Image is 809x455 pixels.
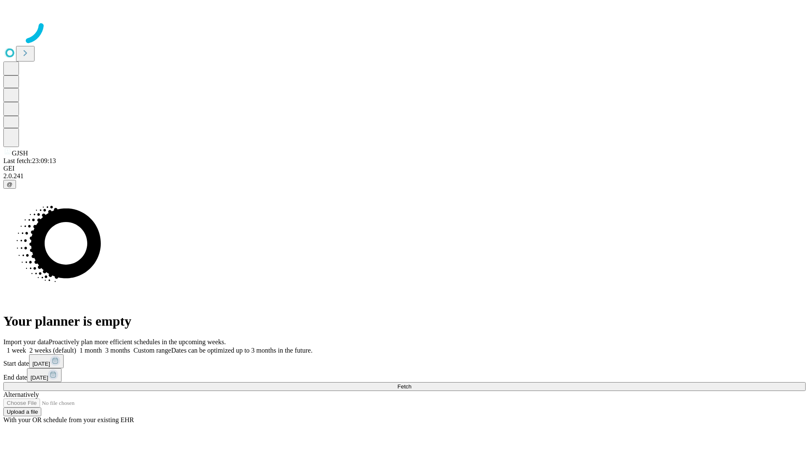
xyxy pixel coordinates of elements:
[29,354,64,368] button: [DATE]
[3,180,16,189] button: @
[3,354,806,368] div: Start date
[3,382,806,391] button: Fetch
[27,368,62,382] button: [DATE]
[80,347,102,354] span: 1 month
[3,157,56,164] span: Last fetch: 23:09:13
[7,347,26,354] span: 1 week
[12,150,28,157] span: GJSH
[105,347,130,354] span: 3 months
[30,375,48,381] span: [DATE]
[3,338,49,345] span: Import your data
[3,165,806,172] div: GEI
[171,347,312,354] span: Dates can be optimized up to 3 months in the future.
[49,338,226,345] span: Proactively plan more efficient schedules in the upcoming weeks.
[3,391,39,398] span: Alternatively
[3,172,806,180] div: 2.0.241
[32,361,50,367] span: [DATE]
[29,347,76,354] span: 2 weeks (default)
[3,416,134,423] span: With your OR schedule from your existing EHR
[134,347,171,354] span: Custom range
[397,383,411,390] span: Fetch
[7,181,13,187] span: @
[3,407,41,416] button: Upload a file
[3,313,806,329] h1: Your planner is empty
[3,368,806,382] div: End date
